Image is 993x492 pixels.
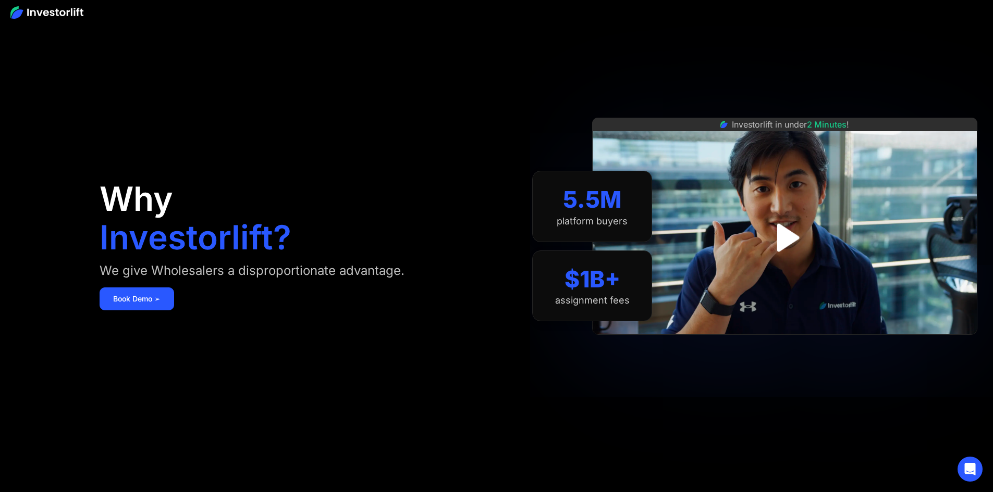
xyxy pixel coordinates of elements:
[807,119,847,130] span: 2 Minutes
[100,221,291,254] h1: Investorlift?
[555,295,630,306] div: assignment fees
[557,216,628,227] div: platform buyers
[762,215,808,261] a: open lightbox
[958,457,983,482] div: Open Intercom Messenger
[100,287,174,310] a: Book Demo ➢
[732,118,849,131] div: Investorlift in under !
[707,340,863,352] iframe: Customer reviews powered by Trustpilot
[563,186,622,213] div: 5.5M
[100,182,173,216] h1: Why
[565,266,620,293] div: $1B+
[100,262,404,279] div: We give Wholesalers a disproportionate advantage.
